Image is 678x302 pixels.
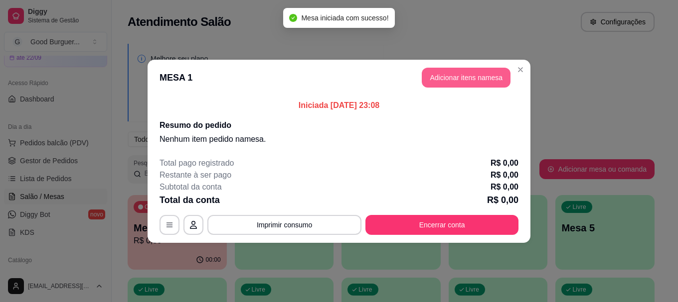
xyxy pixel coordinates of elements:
span: check-circle [289,14,297,22]
p: R$ 0,00 [491,157,518,169]
button: Imprimir consumo [207,215,361,235]
p: Subtotal da conta [160,181,222,193]
p: R$ 0,00 [491,181,518,193]
p: R$ 0,00 [487,193,518,207]
p: R$ 0,00 [491,169,518,181]
button: Close [512,62,528,78]
h2: Resumo do pedido [160,119,518,131]
p: Nenhum item pedido na mesa . [160,133,518,145]
button: Encerrar conta [365,215,518,235]
button: Adicionar itens namesa [422,68,510,88]
p: Total pago registrado [160,157,234,169]
p: Total da conta [160,193,220,207]
p: Restante à ser pago [160,169,231,181]
header: MESA 1 [148,60,530,96]
span: Mesa iniciada com sucesso! [301,14,388,22]
p: Iniciada [DATE] 23:08 [160,100,518,111]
